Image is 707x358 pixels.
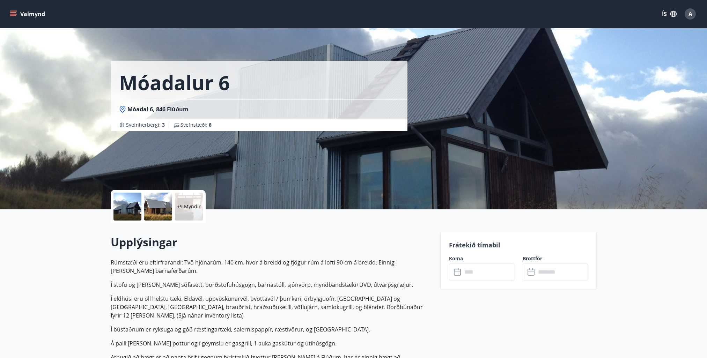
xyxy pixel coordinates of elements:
span: Svefnstæði : [181,121,212,128]
p: Í bústaðnum er ryksuga og góð ræstingartæki, salernispappír, ræstivörur, og [GEOGRAPHIC_DATA]. [111,325,432,334]
label: Koma [449,255,514,262]
h2: Upplýsingar [111,234,432,250]
p: Á palli [PERSON_NAME] pottur og í geymslu er gasgrill, 1 auka gaskútur og útihúsgögn. [111,339,432,348]
p: Frátekið tímabil [449,240,588,249]
button: menu [8,8,48,20]
span: Svefnherbergi : [126,121,165,128]
span: A [688,10,692,18]
span: 3 [162,121,165,128]
button: ÍS [658,8,680,20]
p: Rúmstæði eru eftirfrarandi: Tvö hjónarúm, 140 cm. hvor á breidd og fjögur rúm á lofti 90 cm á bre... [111,258,432,275]
span: Móadal 6, 846 Flúðum [127,105,189,113]
h1: Móadalur 6 [119,69,230,96]
span: 8 [209,121,212,128]
p: +9 Myndir [177,203,201,210]
p: Í eldhúsi eru öll helstu tæki: Eldavél, uppvöskunarvél, þvottavél / þurrkari, örbylgjuofn, [GEOGR... [111,294,432,320]
button: A [682,6,699,22]
label: Brottför [523,255,588,262]
p: Í stofu og [PERSON_NAME] sófasett, borðstofuhúsgögn, barnastóll, sjónvörp, myndbandstæki+DVD, útv... [111,281,432,289]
